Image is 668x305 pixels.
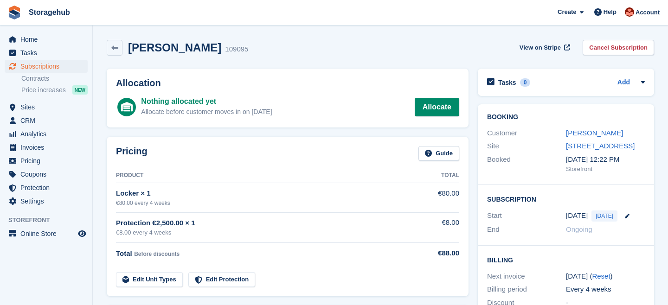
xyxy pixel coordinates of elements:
[566,225,592,233] span: Ongoing
[20,127,76,140] span: Analytics
[487,194,645,203] h2: Subscription
[516,40,572,55] a: View on Stripe
[418,146,459,161] a: Guide
[604,7,617,17] span: Help
[5,101,88,114] a: menu
[225,44,248,55] div: 109095
[20,154,76,167] span: Pricing
[8,216,92,225] span: Storefront
[5,60,88,73] a: menu
[487,255,645,264] h2: Billing
[414,212,459,242] td: €8.00
[566,129,623,137] a: [PERSON_NAME]
[5,141,88,154] a: menu
[5,181,88,194] a: menu
[583,40,654,55] a: Cancel Subscription
[414,168,459,183] th: Total
[487,114,645,121] h2: Booking
[487,210,566,222] div: Start
[592,272,610,280] a: Reset
[20,181,76,194] span: Protection
[520,43,561,52] span: View on Stripe
[5,33,88,46] a: menu
[20,114,76,127] span: CRM
[566,142,635,150] a: [STREET_ADDRESS]
[21,85,88,95] a: Price increases NEW
[5,154,88,167] a: menu
[414,248,459,259] div: €88.00
[498,78,516,87] h2: Tasks
[591,210,617,222] span: [DATE]
[520,78,531,87] div: 0
[617,77,630,88] a: Add
[20,195,76,208] span: Settings
[21,74,88,83] a: Contracts
[20,101,76,114] span: Sites
[566,154,645,165] div: [DATE] 12:22 PM
[5,127,88,140] a: menu
[141,96,272,107] div: Nothing allocated yet
[5,168,88,181] a: menu
[20,141,76,154] span: Invoices
[20,168,76,181] span: Coupons
[20,60,76,73] span: Subscriptions
[25,5,74,20] a: Storagehub
[487,284,566,295] div: Billing period
[116,199,414,207] div: €80.00 every 4 weeks
[116,218,414,229] div: Protection €2,500.00 × 1
[116,272,183,287] a: Edit Unit Types
[487,128,566,139] div: Customer
[21,86,66,95] span: Price increases
[20,227,76,240] span: Online Store
[141,107,272,117] div: Allocate before customer moves in on [DATE]
[5,46,88,59] a: menu
[72,85,88,95] div: NEW
[116,249,132,257] span: Total
[7,6,21,19] img: stora-icon-8386f47178a22dfd0bd8f6a31ec36ba5ce8667c1dd55bd0f319d3a0aa187defe.svg
[487,154,566,174] div: Booked
[487,271,566,282] div: Next invoice
[188,272,255,287] a: Edit Protection
[134,251,180,257] span: Before discounts
[116,168,414,183] th: Product
[116,78,459,89] h2: Allocation
[414,183,459,212] td: €80.00
[5,195,88,208] a: menu
[116,228,414,237] div: €8.00 every 4 weeks
[5,114,88,127] a: menu
[116,146,148,161] h2: Pricing
[566,284,645,295] div: Every 4 weeks
[415,98,459,116] a: Allocate
[625,7,634,17] img: Nick
[558,7,576,17] span: Create
[487,224,566,235] div: End
[20,33,76,46] span: Home
[20,46,76,59] span: Tasks
[487,141,566,152] div: Site
[636,8,660,17] span: Account
[566,210,588,221] time: 2025-09-19 00:00:00 UTC
[5,227,88,240] a: menu
[128,41,221,54] h2: [PERSON_NAME]
[566,271,645,282] div: [DATE] ( )
[566,165,645,174] div: Storefront
[116,188,414,199] div: Locker × 1
[77,228,88,239] a: Preview store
